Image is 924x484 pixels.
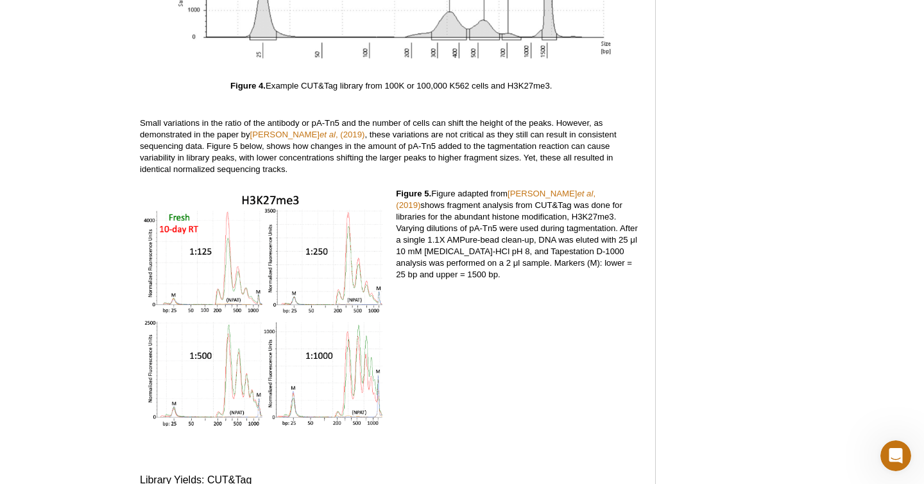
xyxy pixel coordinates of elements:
p: Small variations in the ratio of the antibody or pA-Tn5 and the number of cells can shift the hei... [140,117,642,175]
p: Figure adapted from shows fragment analysis from CUT&Tag was done for libraries for the abundant ... [396,188,642,281]
em: et al [577,189,593,198]
iframe: Intercom live chat [880,440,911,471]
strong: Figure 4. [230,81,266,91]
img: CUT&Tag analysis [140,188,386,437]
a: [PERSON_NAME]et al, (2019) [250,130,365,139]
strong: Figure 5. [396,189,431,198]
em: et al [320,130,336,139]
a: [PERSON_NAME]et al, (2019) [396,189,595,210]
p: Example CUT&Tag library from 100K or 100,000 K562 cells and H3K27me3. [140,80,642,92]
